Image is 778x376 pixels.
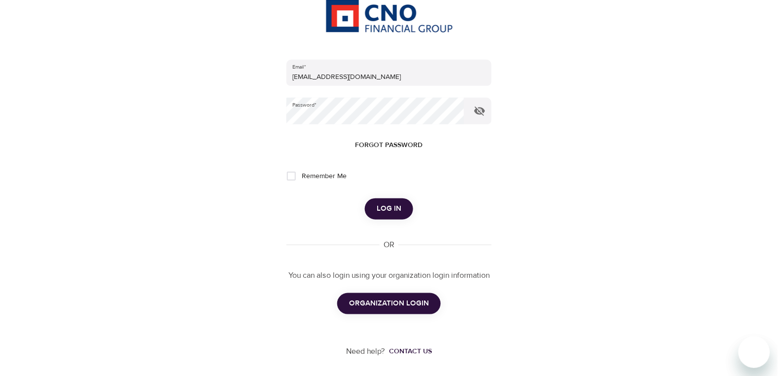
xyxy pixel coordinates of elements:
iframe: Button to launch messaging window [739,337,770,368]
div: Contact us [389,346,432,356]
a: Contact us [385,346,432,356]
button: ORGANIZATION LOGIN [337,293,441,314]
p: Need help? [346,346,385,357]
span: Remember Me [302,171,347,182]
button: Log in [365,198,413,219]
span: ORGANIZATION LOGIN [349,297,429,310]
span: Log in [377,202,401,215]
span: Forgot password [355,139,423,151]
p: You can also login using your organization login information [286,270,492,281]
button: Forgot password [352,136,427,154]
div: OR [380,239,398,251]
